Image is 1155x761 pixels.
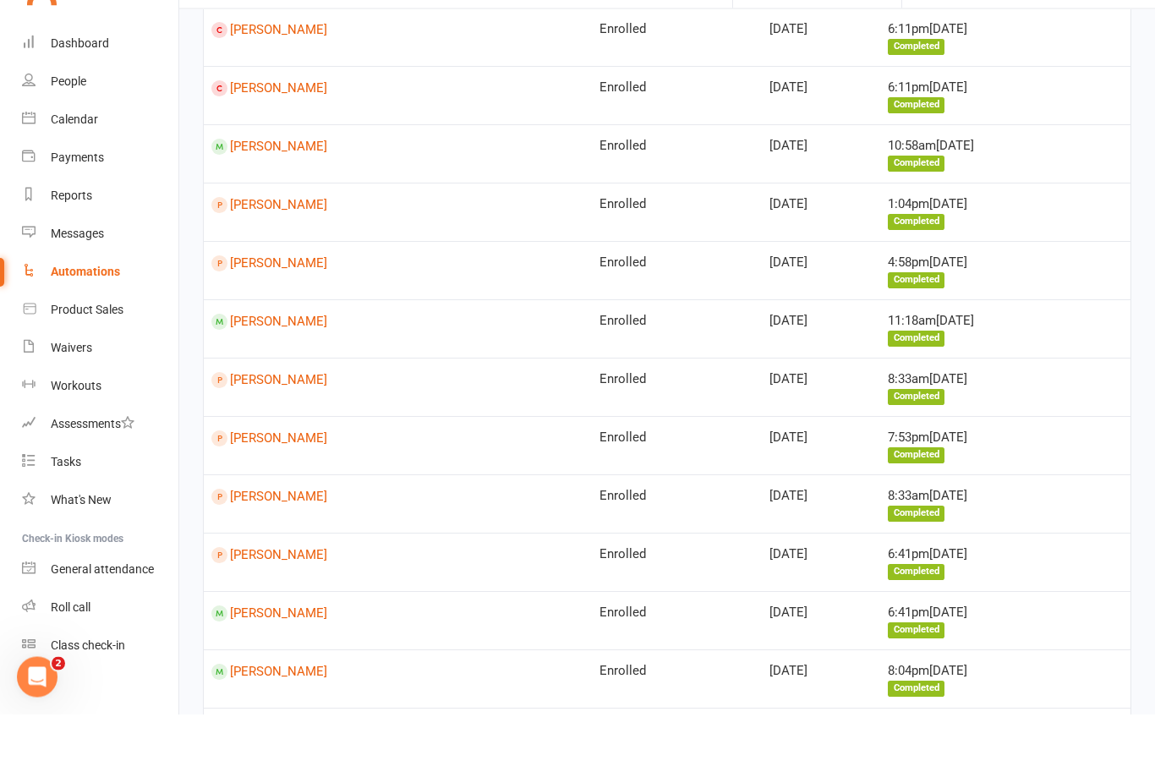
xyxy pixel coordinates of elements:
a: Product Sales [22,338,178,376]
time: 6:11pm[DATE] [888,69,967,84]
a: Waivers [22,376,178,414]
time: 8:33am[DATE] [888,536,967,550]
time: 1:04pm[DATE] [888,244,967,259]
td: Enrolled [592,405,762,463]
time: [DATE] [769,244,833,259]
td: Enrolled [592,522,762,580]
time: [DATE] [769,536,833,550]
a: [PERSON_NAME] [211,536,584,552]
div: Completed [888,320,945,336]
a: [PERSON_NAME] [211,303,584,319]
a: [PERSON_NAME] [211,478,584,494]
div: Reports [51,236,92,249]
time: [DATE] [769,361,833,375]
div: Payments [51,198,104,211]
a: [PERSON_NAME] [211,361,584,377]
div: AE [928,11,961,45]
span: 2 [52,704,65,717]
time: [DATE] [769,594,833,609]
time: 6:11pm[DATE] [888,128,967,142]
time: [DATE] [769,303,833,317]
time: 7:53pm[DATE] [888,478,967,492]
div: General attendance [51,610,154,623]
a: Reports [22,224,178,262]
time: 4:58pm[DATE] [888,303,967,317]
a: Messages [22,262,178,300]
a: [PERSON_NAME] [211,653,584,669]
time: 10:58am[DATE] [888,186,974,200]
div: Completed [888,611,945,627]
div: Tasks [51,502,81,516]
div: Completed [888,378,945,394]
div: Completed [888,261,945,277]
div: People [51,122,86,135]
div: Dashboard [51,84,109,97]
div: What's New [51,540,112,554]
div: Completed [888,203,945,219]
a: Tasks [22,490,178,528]
div: Product Sales [51,350,123,364]
a: Workouts [22,414,178,452]
a: Automations [22,300,178,338]
div: Automations [51,312,120,326]
td: Enrolled [592,697,762,755]
div: VFS Academy [970,28,1066,43]
input: Search... [222,16,617,40]
td: Enrolled [592,463,762,522]
time: [DATE] [769,128,833,142]
div: [PERSON_NAME] [970,13,1066,28]
a: General attendance kiosk mode [22,598,178,636]
time: [DATE] [769,711,833,725]
a: [PERSON_NAME] [211,244,584,260]
a: Clubworx [20,17,63,59]
div: Completed [888,436,945,452]
td: Enrolled [592,580,762,638]
div: Roll call [51,648,90,661]
a: [PERSON_NAME] [211,594,584,610]
time: [DATE] [769,478,833,492]
div: Completed [888,495,945,511]
a: [PERSON_NAME] [211,711,584,727]
iframe: Intercom live chat [17,704,57,744]
time: [DATE] [769,653,833,667]
a: What's New [22,528,178,567]
a: Assessments [22,452,178,490]
time: 8:33am[DATE] [888,419,967,434]
div: Completed [888,553,945,569]
time: 8:04pm[DATE] [888,711,967,725]
div: Completed [888,670,945,686]
a: [PERSON_NAME] [211,69,584,85]
div: Completed [888,145,945,161]
td: Enrolled [592,288,762,347]
span: Settings [780,8,827,47]
div: Class check-in [51,686,125,699]
td: Enrolled [592,638,762,697]
div: Messages [51,274,104,287]
div: Calendar [51,160,98,173]
a: Roll call [22,636,178,674]
a: Payments [22,186,178,224]
time: 6:41pm[DATE] [888,594,967,609]
td: Enrolled [592,230,762,288]
div: Completed [888,86,945,102]
button: Add [639,14,711,42]
div: Waivers [51,388,92,402]
a: Class kiosk mode [22,674,178,712]
div: Workouts [51,426,101,440]
a: [PERSON_NAME] [211,419,584,435]
div: Completed [888,728,945,744]
td: Enrolled [592,172,762,230]
time: 6:41pm[DATE] [888,653,967,667]
span: Add [669,21,690,35]
a: [PERSON_NAME] [211,186,584,202]
a: Calendar [22,148,178,186]
a: People [22,110,178,148]
td: Enrolled [592,347,762,405]
td: Enrolled [592,55,762,113]
time: [DATE] [769,419,833,434]
div: Assessments [51,464,134,478]
time: [DATE] [769,186,833,200]
time: [DATE] [769,69,833,84]
a: [PERSON_NAME] [211,128,584,144]
a: Dashboard [22,72,178,110]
